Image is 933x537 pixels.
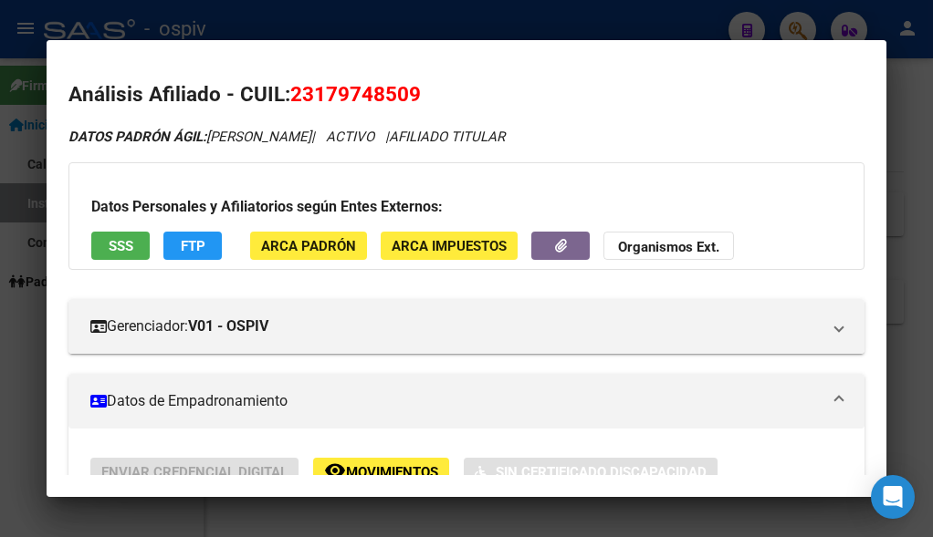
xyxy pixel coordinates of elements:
[871,475,915,519] div: Open Intercom Messenger
[618,239,719,255] strong: Organismos Ext.
[68,129,505,145] i: | ACTIVO |
[91,196,842,218] h3: Datos Personales y Afiliatorios según Entes Externos:
[91,232,150,260] button: SSS
[90,315,821,337] mat-panel-title: Gerenciador:
[496,464,707,480] span: Sin Certificado Discapacidad
[392,238,507,254] span: ARCA Impuestos
[101,464,288,480] span: Enviar Credencial Digital
[68,129,206,145] strong: DATOS PADRÓN ÁGIL:
[389,129,505,145] span: AFILIADO TITULAR
[290,82,421,106] span: 23179748509
[188,315,268,337] strong: V01 - OSPIV
[109,238,133,254] span: SSS
[250,232,367,260] button: ARCA Padrón
[261,238,356,254] span: ARCA Padrón
[603,232,734,260] button: Organismos Ext.
[464,458,718,486] button: Sin Certificado Discapacidad
[68,374,865,429] mat-expansion-panel-header: Datos de Empadronamiento
[68,299,865,354] mat-expansion-panel-header: Gerenciador:V01 - OSPIV
[90,458,299,486] button: Enviar Credencial Digital
[68,79,865,110] h2: Análisis Afiliado - CUIL:
[324,460,346,481] mat-icon: remove_red_eye
[68,129,311,145] span: [PERSON_NAME]
[381,232,518,260] button: ARCA Impuestos
[181,238,205,254] span: FTP
[313,458,449,486] button: Movimientos
[346,464,438,480] span: Movimientos
[163,232,222,260] button: FTP
[90,390,821,412] mat-panel-title: Datos de Empadronamiento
